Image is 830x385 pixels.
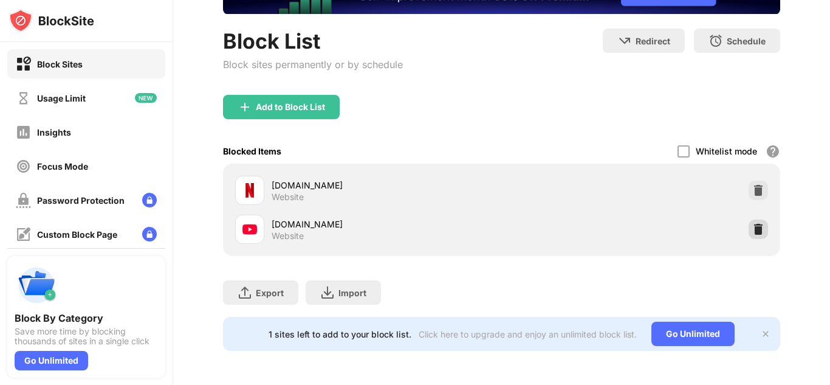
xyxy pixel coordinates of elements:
[16,227,31,242] img: customize-block-page-off.svg
[269,329,411,339] div: 1 sites left to add to your block list.
[37,161,88,172] div: Focus Mode
[15,263,58,307] img: push-categories.svg
[16,125,31,140] img: insights-off.svg
[272,192,304,203] div: Website
[223,58,403,71] div: Block sites permanently or by schedule
[272,218,502,231] div: [DOMAIN_NAME]
[256,102,325,112] div: Add to Block List
[16,193,31,208] img: password-protection-off.svg
[37,195,125,206] div: Password Protection
[696,146,757,156] div: Whitelist mode
[16,57,31,72] img: block-on.svg
[727,36,766,46] div: Schedule
[37,93,86,103] div: Usage Limit
[223,146,281,156] div: Blocked Items
[15,312,158,324] div: Block By Category
[419,329,637,339] div: Click here to upgrade and enjoy an unlimited block list.
[242,222,257,237] img: favicons
[338,288,366,298] div: Import
[135,93,157,103] img: new-icon.svg
[15,351,88,370] div: Go Unlimited
[15,327,158,346] div: Save more time by blocking thousands of sites in a single click
[16,91,31,106] img: time-usage-off.svg
[761,329,770,339] img: x-button.svg
[9,9,94,33] img: logo-blocksite.svg
[256,288,284,298] div: Export
[142,193,157,207] img: lock-menu.svg
[37,59,83,69] div: Block Sites
[37,127,71,137] div: Insights
[142,227,157,241] img: lock-menu.svg
[636,36,670,46] div: Redirect
[272,179,502,192] div: [DOMAIN_NAME]
[37,229,117,240] div: Custom Block Page
[16,159,31,174] img: focus-off.svg
[223,29,403,54] div: Block List
[242,183,257,198] img: favicons
[272,231,304,241] div: Website
[651,322,735,346] div: Go Unlimited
